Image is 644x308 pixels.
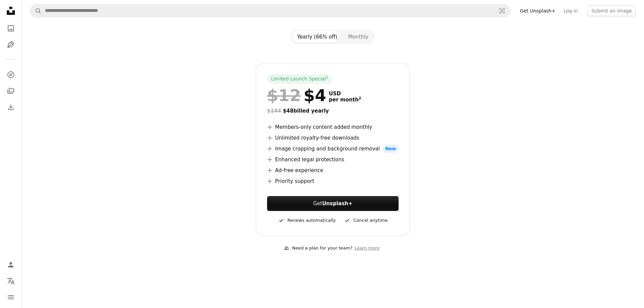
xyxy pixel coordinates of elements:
[4,100,18,114] a: Download History
[267,123,399,131] li: Members-only content added monthly
[267,134,399,142] li: Unlimited royalty-free downloads
[343,31,374,43] button: Monthly
[353,243,382,254] a: Learn more
[267,107,399,115] div: $48 billed yearly
[267,196,399,211] button: GetUnsplash+
[4,258,18,271] a: Log in / Sign up
[4,274,18,288] button: Language
[278,216,336,224] div: Renews automatically
[359,96,361,100] sup: 2
[267,166,399,174] li: Ad-free experience
[30,4,510,18] form: Find visuals sitewide
[326,75,328,79] sup: 1
[292,31,343,43] button: Yearly (66% off)
[587,5,636,16] button: Submit an image
[494,4,510,17] button: Visual search
[4,290,18,304] button: Menu
[382,145,399,153] span: New
[4,84,18,98] a: Collections
[322,200,353,207] strong: Unsplash+
[357,97,363,103] a: 2
[267,87,301,104] span: $12
[329,97,361,103] span: per month
[559,5,582,16] a: Log in
[4,68,18,81] a: Explore
[267,145,399,153] li: Image cropping and background removal
[4,4,18,19] a: Home — Unsplash
[267,156,399,164] li: Enhanced legal protections
[30,4,42,17] button: Search Unsplash
[4,38,18,51] a: Illustrations
[325,76,330,82] a: 1
[267,87,326,104] div: $4
[516,5,559,16] a: Get Unsplash+
[329,91,361,97] span: USD
[344,216,387,224] div: Cancel anytime
[267,108,281,114] span: $144
[267,74,332,84] div: Limited Launch Special
[284,245,352,252] div: Need a plan for your team?
[267,177,399,185] li: Priority support
[4,22,18,35] a: Photos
